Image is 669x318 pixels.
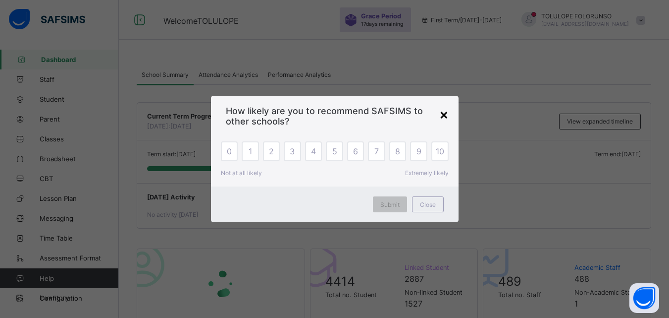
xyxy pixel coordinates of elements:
span: 5 [332,146,337,156]
span: Submit [380,201,400,208]
span: 4 [311,146,316,156]
span: Close [420,201,436,208]
span: 10 [436,146,444,156]
span: 2 [269,146,274,156]
span: Not at all likely [221,169,262,177]
span: 7 [374,146,379,156]
div: × [439,106,449,123]
span: Extremely likely [405,169,449,177]
span: 3 [290,146,295,156]
span: 1 [249,146,252,156]
span: How likely are you to recommend SAFSIMS to other schools? [226,106,444,127]
button: Open asap [629,283,659,313]
span: 6 [353,146,358,156]
span: 8 [395,146,400,156]
span: 9 [416,146,421,156]
div: 0 [221,141,238,161]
